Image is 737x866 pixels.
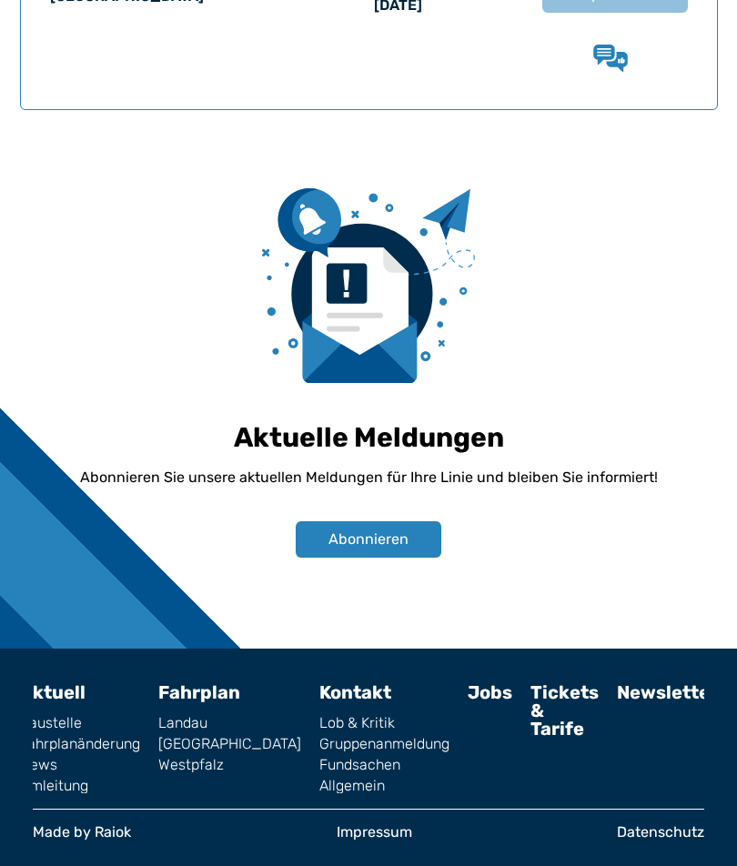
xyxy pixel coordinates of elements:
a: News [20,758,140,772]
button: Abonnieren [296,521,441,558]
a: [GEOGRAPHIC_DATA] [158,737,301,751]
a: Allgemein [319,779,449,793]
a: Made by Raiok [33,825,131,840]
p: Abonnieren Sie unsere aktuellen Meldungen für Ihre Linie und bleiben Sie informiert! [80,467,658,488]
a: Westpfalz [158,758,301,772]
a: Aktuell [20,681,86,703]
a: Kontakt [319,681,391,703]
a: Jobs [468,681,512,703]
a: Newsletter [617,681,718,703]
img: QNV Logo [58,50,106,66]
a: Impressum [337,825,412,840]
a: Lob & Kritik [319,716,449,730]
a: QNV Logo [58,44,106,73]
a: Fundsachen [319,758,449,772]
a: Fahrplanänderung [20,737,140,751]
a: Lob & Kritik [593,45,628,72]
span: Abonnieren [328,529,409,550]
a: Gruppenanmeldung [319,737,449,751]
img: menu [668,47,690,69]
a: Fahrplan [158,681,240,703]
img: newsletter [262,188,475,383]
a: Tickets & Tarife [530,681,599,740]
a: Umleitung [20,779,140,793]
a: Datenschutz [617,825,704,840]
a: Landau [158,716,301,730]
h1: Aktuelle Meldungen [234,421,504,454]
a: Baustelle [20,716,140,730]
